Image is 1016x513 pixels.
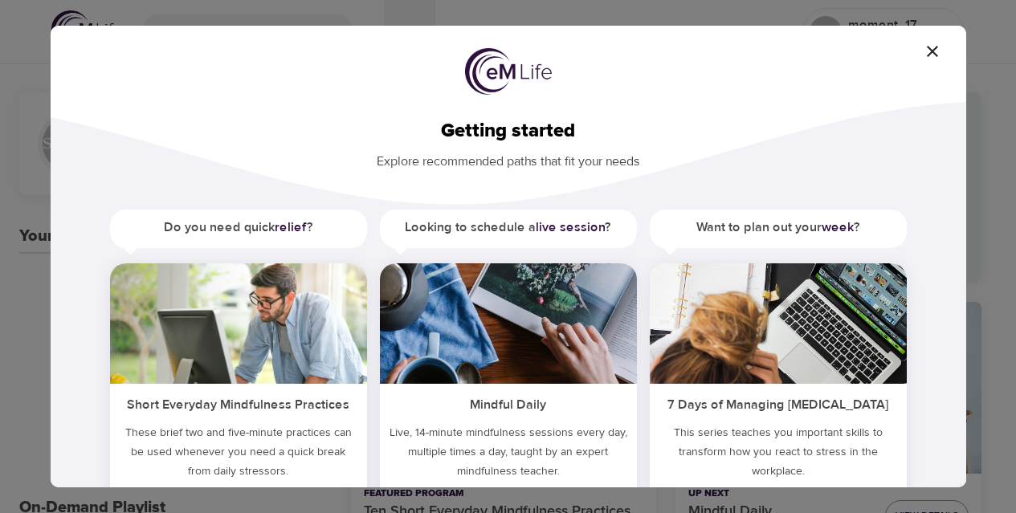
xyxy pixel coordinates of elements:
img: logo [465,48,552,95]
a: week [822,219,854,235]
h2: Getting started [76,120,941,143]
img: ims [380,263,637,384]
h5: Looking to schedule a ? [380,210,637,246]
h5: Mindful Daily [380,384,637,423]
p: Live, 14-minute mindfulness sessions every day, multiple times a day, taught by an expert mindful... [380,423,637,487]
h5: 7 Days of Managing [MEDICAL_DATA] [650,384,907,423]
p: This series teaches you important skills to transform how you react to stress in the workplace. [650,423,907,487]
img: ims [110,263,367,384]
h5: Short Everyday Mindfulness Practices [110,384,367,423]
h5: These brief two and five-minute practices can be used whenever you need a quick break from daily ... [110,423,367,487]
p: Explore recommended paths that fit your needs [76,143,941,171]
h5: Want to plan out your ? [650,210,907,246]
a: live session [536,219,605,235]
h5: Do you need quick ? [110,210,367,246]
img: ims [650,263,907,384]
a: relief [275,219,307,235]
